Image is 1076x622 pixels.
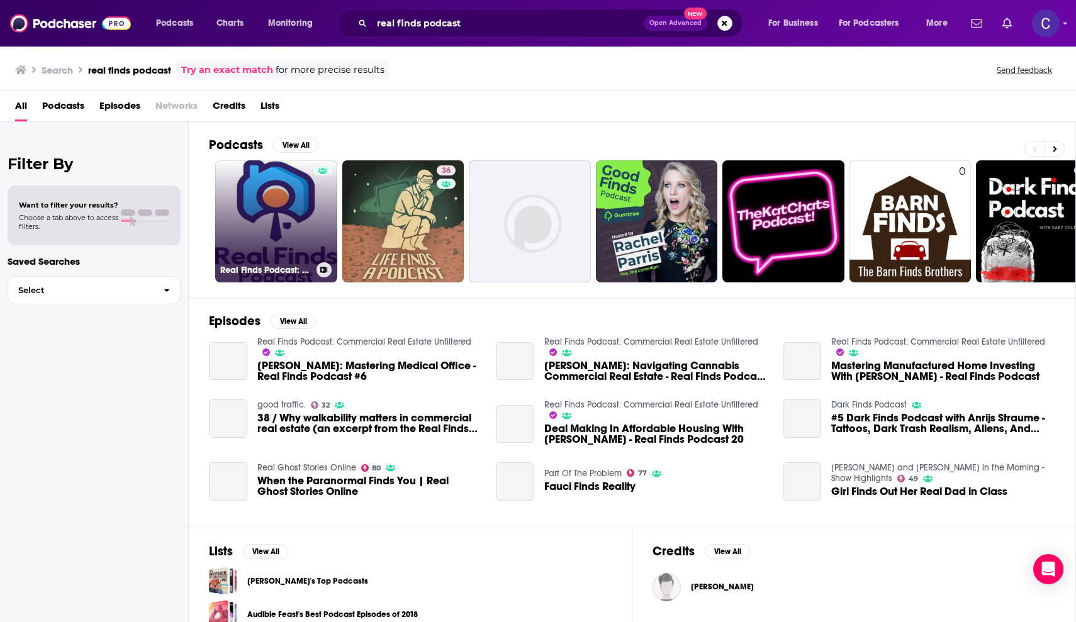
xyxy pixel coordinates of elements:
span: Choose a tab above to access filters. [19,213,118,231]
div: Open Intercom Messenger [1033,554,1063,584]
a: Part Of The Problem [544,468,622,479]
div: Search podcasts, credits, & more... [349,9,755,38]
a: Deal Making In Affordable Housing With Kyle Shoemaker - Real Finds Podcast 20 [496,405,534,443]
span: 77 [638,470,647,476]
a: Real Finds Podcast: Commercial Real Estate Unfiltered [831,336,1045,347]
button: View All [705,544,750,559]
a: Real Finds Podcast: Commercial Real Estate Unfiltered [544,336,758,347]
a: Fauci Finds Reality [544,481,636,492]
span: Monitoring [268,14,313,32]
img: User Profile [1032,9,1060,37]
a: Bryan McLaren: Navigating Cannabis Commercial Real Estate - Real Finds Podcast #8 [496,342,534,380]
button: open menu [831,13,917,33]
button: Show profile menu [1032,9,1060,37]
a: Real Finds Podcast: Commercial Real Estate Unfiltered [257,336,471,347]
span: Charts [216,14,244,32]
a: Try an exact match [181,63,273,77]
a: Mastering Manufactured Home Investing With Jefferson Lilly - Real Finds Podcast [783,342,822,380]
a: CreditsView All [653,543,750,559]
a: EpisodesView All [209,313,316,329]
a: Credits [213,96,245,121]
a: 77 [627,469,647,477]
a: [PERSON_NAME]'s Top Podcasts [247,574,368,588]
span: [PERSON_NAME]: Mastering Medical Office - Real Finds Podcast #6 [257,360,481,382]
a: Real Finds Podcast: Commercial Real Estate Unfiltered [215,160,337,282]
button: View All [273,138,318,153]
span: [PERSON_NAME] [691,582,754,592]
a: Show notifications dropdown [997,13,1017,34]
a: Trisha Talbot: Mastering Medical Office - Real Finds Podcast #6 [209,342,247,380]
h3: Search [42,64,73,76]
span: Open Advanced [649,20,702,26]
span: For Business [768,14,818,32]
a: When the Paranormal Finds You | Real Ghost Stories Online [257,475,481,497]
span: Mastering Manufactured Home Investing With [PERSON_NAME] - Real Finds Podcast [831,360,1055,382]
a: Fauci Finds Reality [496,462,534,501]
span: Select [8,286,154,294]
a: Girl Finds Out Her Real Dad in Class [831,486,1007,497]
span: 32 [322,403,330,408]
h2: Podcasts [209,137,263,153]
a: When the Paranormal Finds You | Real Ghost Stories Online [209,462,247,501]
a: Mastering Manufactured Home Investing With Jefferson Lilly - Real Finds Podcast [831,360,1055,382]
span: 49 [909,476,918,482]
a: #5 Dark Finds Podcast with Anrijs Straume - Tattoos, Dark Trash Realism, Aliens, And Horror [783,399,822,438]
a: 38 / Why walkability matters in commercial real estate (an excerpt from the Real Finds podcast). [257,413,481,434]
div: 0 [959,165,966,277]
a: ListsView All [209,543,288,559]
a: Andrea Putting [691,582,754,592]
h3: Real Finds Podcast: Commercial Real Estate Unfiltered [220,265,311,275]
button: open menu [259,13,329,33]
a: 38 / Why walkability matters in commercial real estate (an excerpt from the Real Finds podcast). [209,399,247,438]
a: Lists [261,96,279,121]
button: Open AdvancedNew [644,16,707,31]
span: For Podcasters [839,14,899,32]
span: Want to filter your results? [19,201,118,209]
input: Search podcasts, credits, & more... [372,13,644,33]
span: Networks [155,96,198,121]
span: Podcasts [156,14,193,32]
a: Deal Making In Affordable Housing With Kyle Shoemaker - Real Finds Podcast 20 [544,423,768,445]
span: 80 [372,465,381,471]
button: View All [243,544,288,559]
h3: real finds podcast [88,64,171,76]
span: All [15,96,27,121]
button: open menu [147,13,210,33]
a: Episodes [99,96,140,121]
a: 49 [897,475,918,482]
a: 36 [342,160,464,282]
a: 36 [437,165,456,175]
a: 32 [311,401,330,409]
a: Adam's Top Podcasts [209,567,237,595]
span: 36 [442,165,451,177]
span: More [926,14,948,32]
a: Dark Finds Podcast [831,399,907,410]
a: Podcasts [42,96,84,121]
button: Send feedback [993,65,1056,75]
a: good traffic. [257,399,306,410]
span: for more precise results [276,63,384,77]
a: Real Ghost Stories Online [257,462,356,473]
img: Podchaser - Follow, Share and Rate Podcasts [10,11,131,35]
img: Andrea Putting [653,573,681,601]
p: Saved Searches [8,255,181,267]
a: Jared and Katie in the Morning - Show Highlights [831,462,1045,484]
span: New [684,8,707,19]
button: View All [271,314,316,329]
button: open menu [917,13,963,33]
a: #5 Dark Finds Podcast with Anrijs Straume - Tattoos, Dark Trash Realism, Aliens, And Horror [831,413,1055,434]
span: Logged in as publicityxxtina [1032,9,1060,37]
button: Andrea PuttingAndrea Putting [653,567,1055,607]
a: 0 [849,160,972,282]
h2: Lists [209,543,233,559]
